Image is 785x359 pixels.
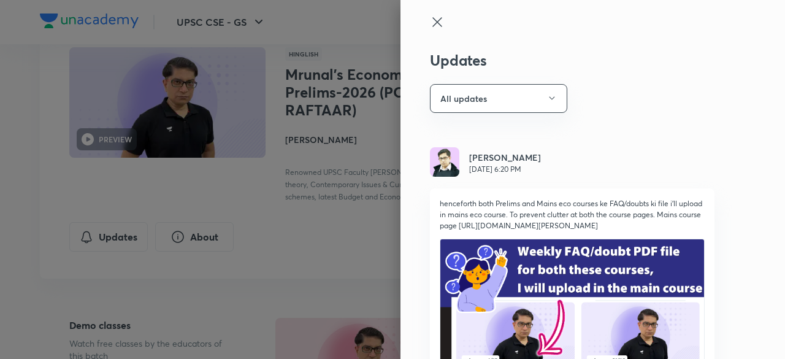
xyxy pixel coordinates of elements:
p: henceforth both Prelims and Mains eco courses ke FAQ/doubts ki file i'll upload in mains eco cour... [440,198,705,231]
button: All updates [430,84,567,113]
img: Avatar [430,147,459,177]
h6: [PERSON_NAME] [469,151,541,164]
h3: Updates [430,52,714,69]
p: [DATE] 6:20 PM [469,164,541,175]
